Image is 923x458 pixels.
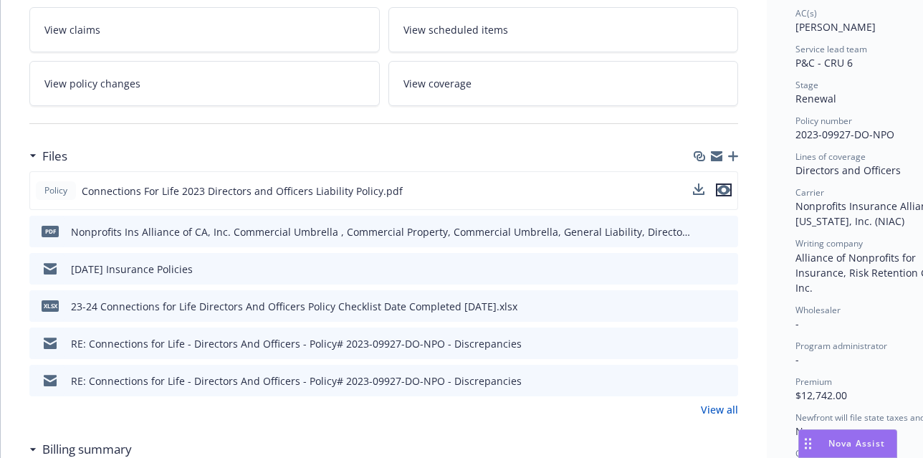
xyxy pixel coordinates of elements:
a: View all [701,402,738,417]
span: Lines of coverage [795,151,866,163]
span: Renewal [795,92,836,105]
a: View policy changes [29,61,380,106]
button: preview file [719,262,732,277]
span: Premium [795,376,832,388]
button: preview file [716,183,732,199]
a: View claims [29,7,380,52]
div: RE: Connections for Life - Directors And Officers - Policy# 2023-09927-DO-NPO - Discrepancies [71,373,522,388]
span: xlsx [42,300,59,311]
span: Wholesaler [795,304,841,316]
h3: Files [42,147,67,166]
div: 23-24 Connections for Life Directors And Officers Policy Checklist Date Completed [DATE].xlsx [71,299,517,314]
button: download file [697,373,708,388]
span: 2023-09927-DO-NPO [795,128,894,141]
span: pdf [42,226,59,237]
span: [PERSON_NAME] [795,20,876,34]
button: download file [697,262,708,277]
span: View scheduled items [403,22,508,37]
span: $12,742.00 [795,388,847,402]
button: preview file [719,224,732,239]
span: P&C - CRU 6 [795,56,853,70]
span: Writing company [795,237,863,249]
button: preview file [716,183,732,196]
div: [DATE] Insurance Policies [71,262,193,277]
span: Connections For Life 2023 Directors and Officers Liability Policy.pdf [82,183,403,199]
span: View policy changes [44,76,140,91]
div: Files [29,147,67,166]
button: download file [693,183,704,199]
span: View coverage [403,76,472,91]
button: preview file [719,299,732,314]
span: Stage [795,79,818,91]
span: - [795,317,799,330]
button: preview file [719,373,732,388]
span: View claims [44,22,100,37]
span: Directors and Officers [795,163,901,177]
div: Nonprofits Ins Alliance of CA, Inc. Commercial Umbrella , Commercial Property, Commercial Umbrell... [71,224,691,239]
button: download file [697,224,708,239]
button: preview file [719,336,732,351]
span: No [795,424,809,438]
button: download file [693,183,704,195]
span: AC(s) [795,7,817,19]
a: View scheduled items [388,7,739,52]
button: download file [697,336,708,351]
span: - [795,353,799,366]
button: Nova Assist [798,429,897,458]
div: Drag to move [799,430,817,457]
span: Nova Assist [828,437,885,449]
div: RE: Connections for Life - Directors And Officers - Policy# 2023-09927-DO-NPO - Discrepancies [71,336,522,351]
span: Policy [42,184,70,197]
span: Program administrator [795,340,887,352]
a: View coverage [388,61,739,106]
button: download file [697,299,708,314]
span: Carrier [795,186,824,199]
span: Policy number [795,115,852,127]
span: Service lead team [795,43,867,55]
